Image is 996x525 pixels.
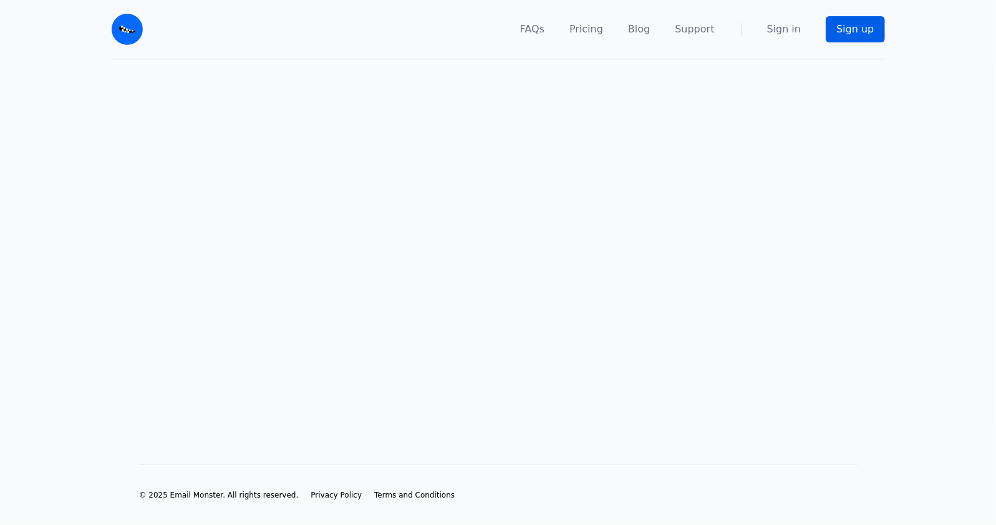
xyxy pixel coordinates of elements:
img: Email Monster [112,14,143,45]
a: Pricing [569,22,603,37]
a: Sign in [767,22,801,37]
a: Terms and Conditions [374,490,455,500]
a: Support [675,22,714,37]
span: Privacy Policy [311,491,362,499]
a: Privacy Policy [311,490,362,500]
span: Terms and Conditions [374,491,455,499]
a: Blog [628,22,650,37]
li: © 2025 Email Monster. All rights reserved. [139,490,299,500]
a: Sign up [826,16,884,42]
a: FAQs [520,22,544,37]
